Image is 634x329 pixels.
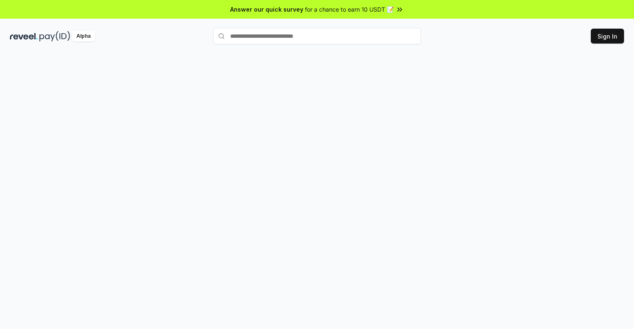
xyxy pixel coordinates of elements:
[305,5,394,14] span: for a chance to earn 10 USDT 📝
[39,31,70,41] img: pay_id
[10,31,38,41] img: reveel_dark
[72,31,95,41] div: Alpha
[230,5,303,14] span: Answer our quick survey
[591,29,624,44] button: Sign In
